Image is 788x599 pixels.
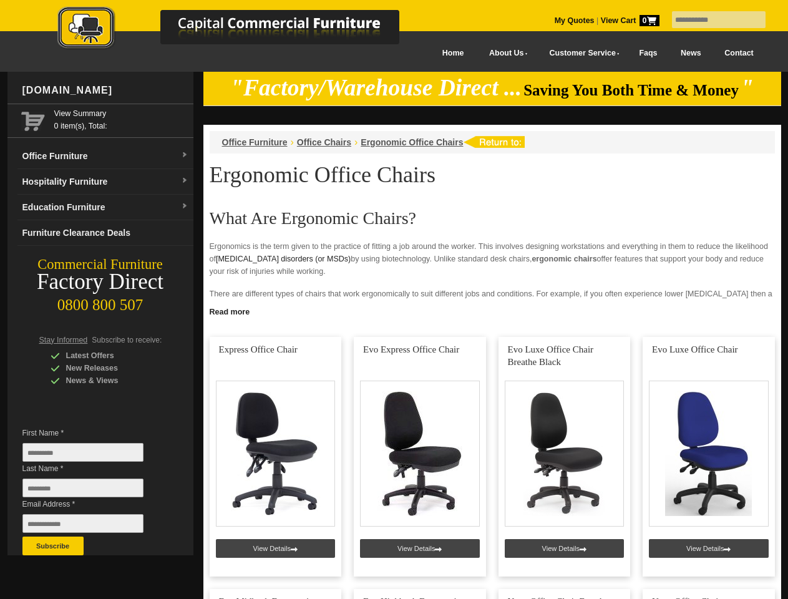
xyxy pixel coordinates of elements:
strong: View Cart [601,16,659,25]
div: News & Views [51,374,169,387]
img: dropdown [181,203,188,210]
div: Factory Direct [7,273,193,291]
div: [DOMAIN_NAME] [17,72,193,109]
li: › [291,136,294,149]
input: First Name * [22,443,143,462]
a: View Summary [54,107,188,120]
input: Email Address * [22,514,143,533]
span: Last Name * [22,462,162,475]
img: dropdown [181,152,188,159]
a: News [669,39,713,67]
span: 0 item(s), Total: [54,107,188,130]
a: Education Furnituredropdown [17,195,193,220]
a: Click to read more [203,303,781,318]
h2: What Are Ergonomic Chairs? [210,209,775,228]
a: Contact [713,39,765,67]
span: Email Address * [22,498,162,510]
img: Capital Commercial Furniture Logo [23,6,460,52]
p: Ergonomics is the term given to the practice of fitting a job around the worker. This involves de... [210,240,775,278]
span: Subscribe to receive: [92,336,162,344]
p: There are different types of chairs that work ergonomically to suit different jobs and conditions... [210,288,775,313]
strong: ergonomic chairs [532,255,596,263]
span: 0 [640,15,659,26]
a: Capital Commercial Furniture Logo [23,6,460,56]
div: Commercial Furniture [7,256,193,273]
span: Saving You Both Time & Money [523,82,739,99]
div: New Releases [51,362,169,374]
img: return to [463,136,525,148]
li: › [354,136,358,149]
div: Latest Offers [51,349,169,362]
span: Stay Informed [39,336,88,344]
div: 0800 800 507 [7,290,193,314]
em: "Factory/Warehouse Direct ... [230,75,522,100]
img: dropdown [181,177,188,185]
em: " [741,75,754,100]
a: Furniture Clearance Deals [17,220,193,246]
a: Hospitality Furnituredropdown [17,169,193,195]
a: Customer Service [535,39,627,67]
h1: Ergonomic Office Chairs [210,163,775,187]
a: Faqs [628,39,669,67]
a: [MEDICAL_DATA] disorders (or MSDs) [216,255,351,263]
span: First Name * [22,427,162,439]
a: Ergonomic Office Chairs [361,137,463,147]
a: Office Furniture [222,137,288,147]
a: View Cart0 [598,16,659,25]
input: Last Name * [22,479,143,497]
a: My Quotes [555,16,595,25]
a: About Us [475,39,535,67]
a: Office Chairs [297,137,351,147]
button: Subscribe [22,537,84,555]
a: Office Furnituredropdown [17,144,193,169]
